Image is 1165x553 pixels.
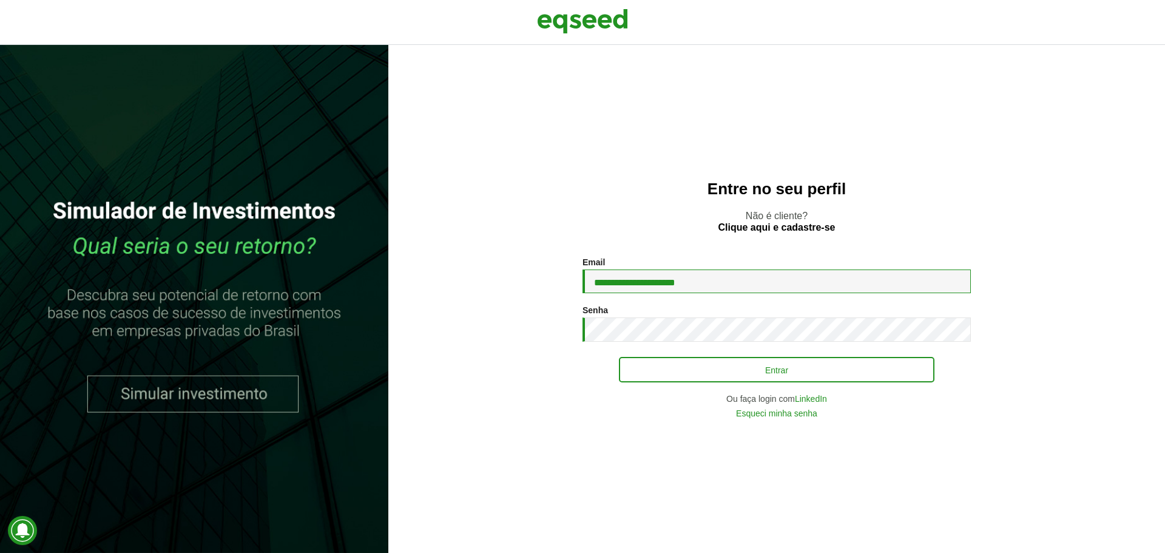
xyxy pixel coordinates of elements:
a: Esqueci minha senha [736,409,817,418]
div: Ou faça login com [582,395,971,403]
a: LinkedIn [795,395,827,403]
h2: Entre no seu perfil [413,180,1141,198]
label: Email [582,258,605,266]
label: Senha [582,306,608,314]
a: Clique aqui e cadastre-se [718,223,836,232]
p: Não é cliente? [413,210,1141,233]
button: Entrar [619,357,934,382]
img: EqSeed Logo [537,6,628,36]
